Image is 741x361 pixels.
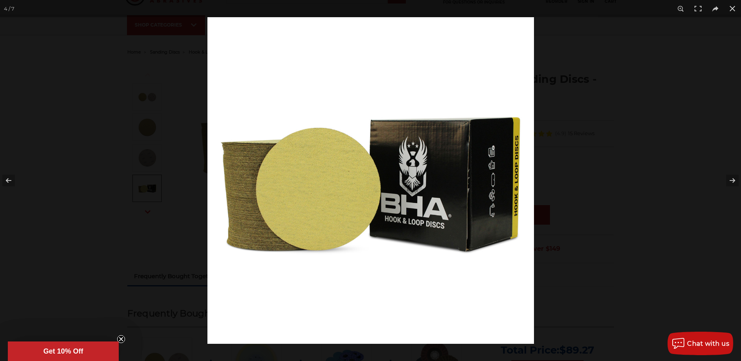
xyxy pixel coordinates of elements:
span: Get 10% Off [43,347,83,355]
div: Get 10% OffClose teaser [8,341,119,361]
img: bha-6-inch-no-holes-sanding-discs-hook-loop__23664.1670353926.jpg [207,17,534,344]
button: Close teaser [117,335,125,343]
button: Chat with us [668,332,733,355]
span: Chat with us [687,340,729,347]
button: Next (arrow right) [714,161,741,200]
